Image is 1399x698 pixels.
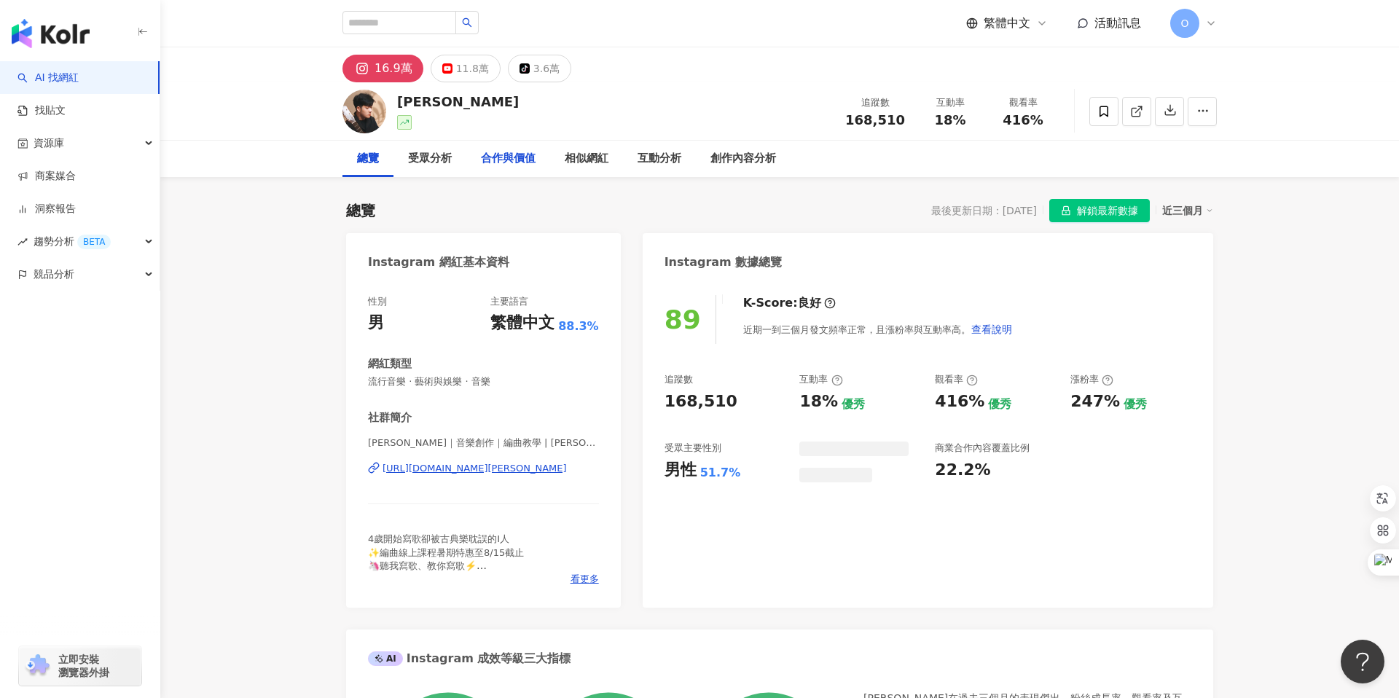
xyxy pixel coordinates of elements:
[665,391,737,413] div: 168,510
[743,315,1013,344] div: 近期一到三個月發文頻率正常，且漲粉率與互動率高。
[19,646,141,686] a: chrome extension立即安裝 瀏覽器外掛
[17,103,66,118] a: 找貼文
[984,15,1030,31] span: 繁體中文
[368,533,576,597] span: 4歲開始寫歌卻被古典樂耽誤的I人 ✨編曲線上課程暑期特惠至8/15截止 🦄聽我寫歌、教你寫歌⚡️ 商業合作事宜請洽LINE: cndc-[PERSON_NAME] 演出與音樂教學邀約請私訊小盒子
[77,235,111,249] div: BETA
[368,410,412,426] div: 社群簡介
[342,90,386,133] img: KOL Avatar
[710,150,776,168] div: 創作內容分析
[17,237,28,247] span: rise
[23,654,52,678] img: chrome extension
[1049,199,1150,222] button: 解鎖最新數據
[462,17,472,28] span: search
[638,150,681,168] div: 互動分析
[971,315,1013,344] button: 查看說明
[971,323,1012,335] span: 查看說明
[845,112,905,128] span: 168,510
[798,295,821,311] div: 良好
[397,93,519,111] div: [PERSON_NAME]
[935,459,990,482] div: 22.2%
[17,202,76,216] a: 洞察報告
[490,295,528,308] div: 主要語言
[565,150,608,168] div: 相似網紅
[1124,396,1147,412] div: 優秀
[931,205,1037,216] div: 最後更新日期：[DATE]
[342,55,423,82] button: 16.9萬
[431,55,501,82] button: 11.8萬
[799,391,838,413] div: 18%
[17,169,76,184] a: 商案媒合
[558,318,599,334] span: 88.3%
[665,442,721,455] div: 受眾主要性別
[357,150,379,168] div: 總覽
[34,258,74,291] span: 競品分析
[842,396,865,412] div: 優秀
[456,58,489,79] div: 11.8萬
[375,58,412,79] div: 16.9萬
[368,295,387,308] div: 性別
[368,375,599,388] span: 流行音樂 · 藝術與娛樂 · 音樂
[743,295,836,311] div: K-Score :
[665,305,701,334] div: 89
[346,200,375,221] div: 總覽
[368,651,571,667] div: Instagram 成效等級三大指標
[34,127,64,160] span: 資源庫
[1162,201,1213,220] div: 近三個月
[1341,640,1384,683] iframe: Help Scout Beacon - Open
[17,71,79,85] a: searchAI 找網紅
[665,373,693,386] div: 追蹤數
[408,150,452,168] div: 受眾分析
[368,254,509,270] div: Instagram 網紅基本資料
[1094,16,1141,30] span: 活動訊息
[665,254,783,270] div: Instagram 數據總覽
[1070,373,1113,386] div: 漲粉率
[665,459,697,482] div: 男性
[935,373,978,386] div: 觀看率
[935,391,984,413] div: 416%
[799,373,842,386] div: 互動率
[1180,15,1188,31] span: O
[1061,205,1071,216] span: lock
[58,653,109,679] span: 立即安裝 瀏覽器外掛
[1077,200,1138,223] span: 解鎖最新數據
[995,95,1051,110] div: 觀看率
[1070,391,1120,413] div: 247%
[845,95,905,110] div: 追蹤數
[1003,113,1043,128] span: 416%
[368,436,599,450] span: [PERSON_NAME]｜音樂創作｜編曲教學 | [PERSON_NAME]._.0308
[368,462,599,475] a: [URL][DOMAIN_NAME][PERSON_NAME]
[368,651,403,666] div: AI
[934,113,965,128] span: 18%
[12,19,90,48] img: logo
[935,442,1030,455] div: 商業合作內容覆蓋比例
[368,356,412,372] div: 網紅類型
[368,312,384,334] div: 男
[490,312,554,334] div: 繁體中文
[571,573,599,586] span: 看更多
[533,58,560,79] div: 3.6萬
[988,396,1011,412] div: 優秀
[383,462,567,475] div: [URL][DOMAIN_NAME][PERSON_NAME]
[700,465,741,481] div: 51.7%
[481,150,536,168] div: 合作與價值
[34,225,111,258] span: 趨勢分析
[508,55,571,82] button: 3.6萬
[922,95,978,110] div: 互動率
